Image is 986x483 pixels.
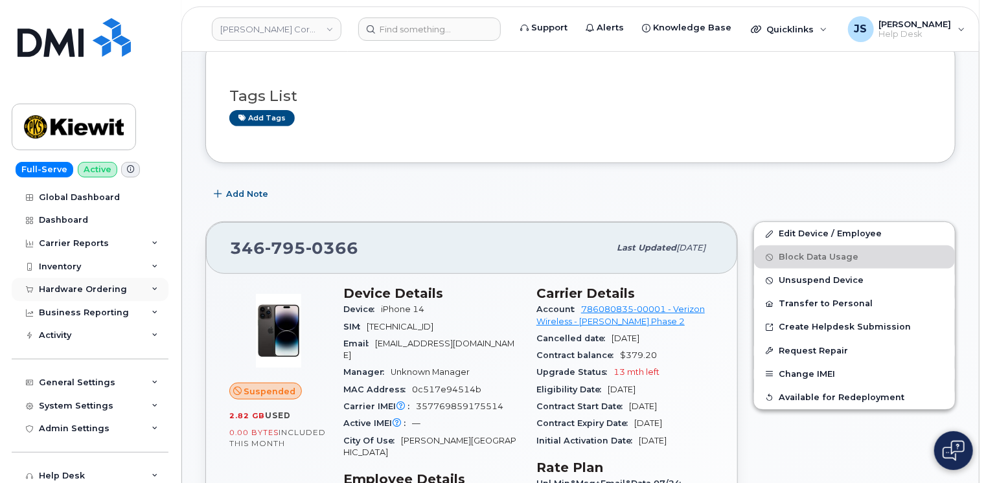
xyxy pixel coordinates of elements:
span: Eligibility Date [536,385,608,394]
span: Contract balance [536,350,620,360]
span: 0366 [306,238,358,258]
a: Knowledge Base [633,15,740,41]
span: [DATE] [612,333,639,343]
a: Support [511,15,577,41]
button: Add Note [205,183,279,206]
span: 2.82 GB [229,411,265,420]
span: [EMAIL_ADDRESS][DOMAIN_NAME] [343,339,514,360]
span: Manager [343,367,391,377]
span: 13 mth left [613,367,659,377]
span: Upgrade Status [536,367,613,377]
span: [PERSON_NAME] [879,19,952,29]
span: 357769859175514 [416,401,503,411]
a: Add tags [229,110,295,126]
span: JS [854,21,867,37]
a: 786080835-00001 - Verizon Wireless - [PERSON_NAME] Phase 2 [536,304,705,326]
input: Find something... [358,17,501,41]
button: Block Data Usage [754,245,955,269]
span: Quicklinks [766,24,814,34]
button: Available for Redeployment [754,386,955,409]
span: Account [536,304,581,314]
span: Contract Start Date [536,401,629,411]
button: Request Repair [754,339,955,363]
span: 0c517e94514b [412,385,481,394]
span: Last updated [617,243,676,253]
button: Transfer to Personal [754,292,955,315]
span: City Of Use [343,436,401,445]
h3: Device Details [343,286,521,301]
h3: Rate Plan [536,460,714,475]
span: Add Note [226,188,268,200]
span: [DATE] [676,243,705,253]
h3: Carrier Details [536,286,714,301]
span: [DATE] [629,401,657,411]
span: Email [343,339,375,348]
img: Open chat [943,440,965,461]
span: Knowledge Base [653,21,731,34]
span: SIM [343,322,367,331]
span: 0.00 Bytes [229,428,279,437]
span: Cancelled date [536,333,612,343]
span: [DATE] [639,436,667,445]
span: [DATE] [634,418,662,428]
span: Device [343,304,381,314]
div: Jacob Shepherd [839,16,974,42]
span: Alerts [597,21,624,34]
img: image20231002-3703462-njx0qo.jpeg [240,292,317,370]
span: 346 [230,238,358,258]
button: Unsuspend Device [754,269,955,292]
span: Unknown Manager [391,367,470,377]
div: Quicklinks [742,16,836,42]
span: [DATE] [608,385,636,394]
span: $379.20 [620,350,657,360]
a: Create Helpdesk Submission [754,315,955,339]
span: [TECHNICAL_ID] [367,322,433,331]
span: Unsuspend Device [779,276,864,286]
span: Suspended [244,385,296,398]
a: Kiewit Corporation [212,17,341,41]
span: Available for Redeployment [779,392,904,402]
span: MAC Address [343,385,412,394]
span: — [412,418,420,428]
span: Initial Activation Date [536,436,639,445]
span: [PERSON_NAME][GEOGRAPHIC_DATA] [343,436,516,457]
span: Help Desk [879,29,952,39]
span: Active IMEI [343,418,412,428]
span: Carrier IMEI [343,401,416,411]
a: Alerts [577,15,633,41]
h3: Tags List [229,88,932,104]
span: used [265,410,291,420]
span: Support [531,21,568,34]
a: Edit Device / Employee [754,222,955,245]
span: Contract Expiry Date [536,418,634,428]
button: Change IMEI [754,363,955,386]
span: 795 [265,238,306,258]
span: iPhone 14 [381,304,424,314]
